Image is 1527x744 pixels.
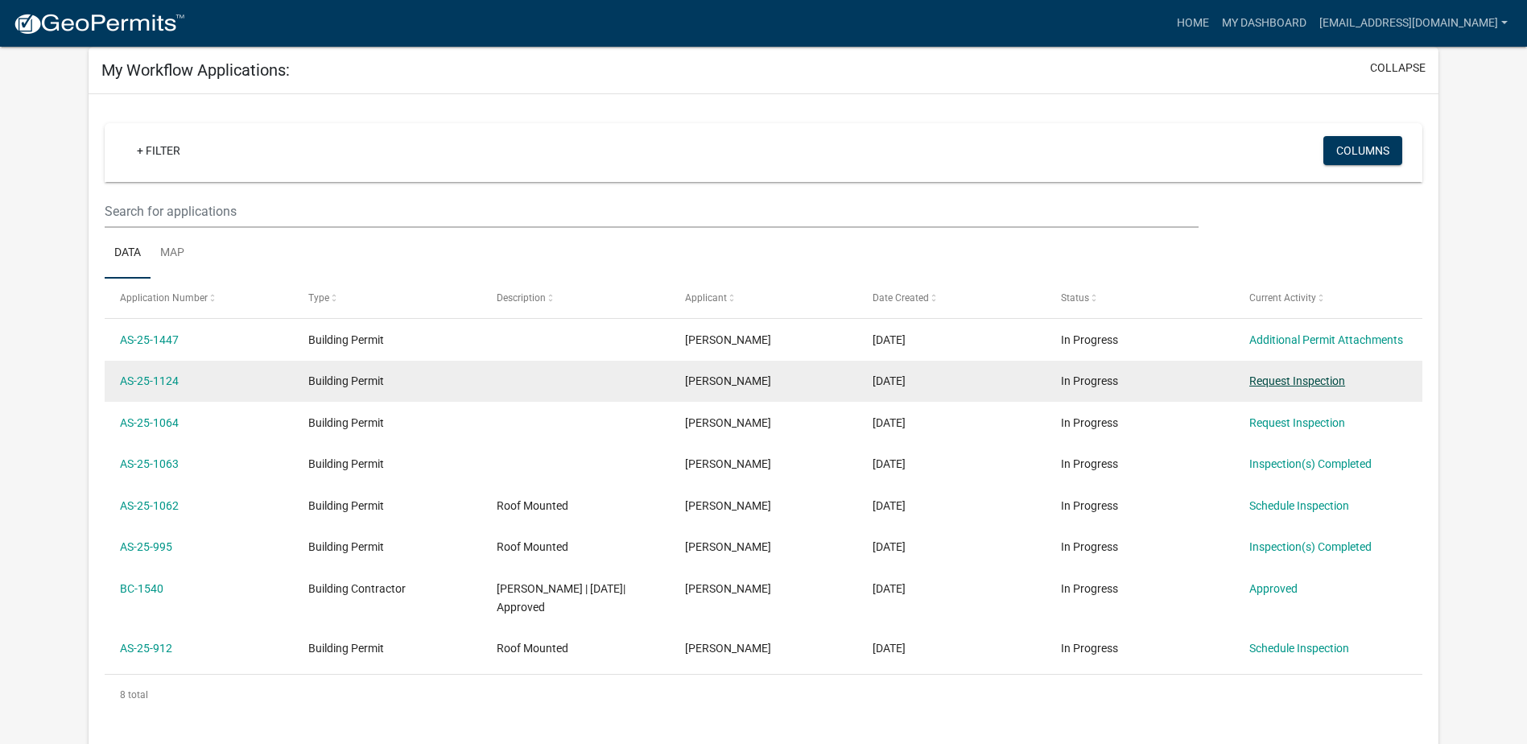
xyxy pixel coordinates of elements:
[1061,457,1118,470] span: In Progress
[1323,136,1402,165] button: Columns
[308,499,384,512] span: Building Permit
[89,94,1438,731] div: collapse
[308,333,384,346] span: Building Permit
[1370,60,1426,76] button: collapse
[481,279,670,317] datatable-header-cell: Description
[308,582,406,595] span: Building Contractor
[308,457,384,470] span: Building Permit
[1061,499,1118,512] span: In Progress
[1061,642,1118,655] span: In Progress
[669,279,857,317] datatable-header-cell: Applicant
[120,457,179,470] a: AS-25-1063
[873,292,929,304] span: Date Created
[293,279,481,317] datatable-header-cell: Type
[497,499,568,512] span: Roof Mounted
[124,136,193,165] a: + Filter
[1061,540,1118,553] span: In Progress
[120,416,179,429] a: AS-25-1064
[120,292,208,304] span: Application Number
[1249,582,1298,595] a: Approved
[1249,540,1372,553] a: Inspection(s) Completed
[120,642,172,655] a: AS-25-912
[1249,642,1349,655] a: Schedule Inspection
[1249,333,1403,346] a: Additional Permit Attachments
[685,374,771,387] span: Alan Gershkovich
[1061,416,1118,429] span: In Progress
[1249,416,1345,429] a: Request Inspection
[1249,374,1345,387] a: Request Inspection
[685,499,771,512] span: Alan Gershkovich
[873,416,906,429] span: 06/18/2025
[1249,292,1316,304] span: Current Activity
[873,540,906,553] span: 06/09/2025
[497,540,568,553] span: Roof Mounted
[873,499,906,512] span: 06/10/2025
[120,499,179,512] a: AS-25-1062
[308,540,384,553] span: Building Permit
[105,195,1199,228] input: Search for applications
[1249,457,1372,470] a: Inspection(s) Completed
[873,333,906,346] span: 08/06/2025
[1061,374,1118,387] span: In Progress
[857,279,1046,317] datatable-header-cell: Date Created
[120,582,163,595] a: BC-1540
[685,333,771,346] span: Alan Gershkovich
[497,292,546,304] span: Description
[685,292,727,304] span: Applicant
[873,374,906,387] span: 06/26/2025
[1061,333,1118,346] span: In Progress
[685,642,771,655] span: Alan Gershkovich
[120,374,179,387] a: AS-25-1124
[1170,8,1215,39] a: Home
[1061,582,1118,595] span: In Progress
[685,582,771,595] span: Alan Gershkovich
[308,374,384,387] span: Building Permit
[685,540,771,553] span: Alan Gershkovich
[308,642,384,655] span: Building Permit
[873,642,906,655] span: 05/30/2025
[120,540,172,553] a: AS-25-995
[1061,292,1089,304] span: Status
[497,642,568,655] span: Roof Mounted
[101,60,290,80] h5: My Workflow Applications:
[105,675,1422,715] div: 8 total
[873,457,906,470] span: 06/18/2025
[1215,8,1313,39] a: My Dashboard
[120,333,179,346] a: AS-25-1447
[308,416,384,429] span: Building Permit
[685,457,771,470] span: Alan Gershkovich
[1234,279,1422,317] datatable-header-cell: Current Activity
[105,279,293,317] datatable-header-cell: Application Number
[873,582,906,595] span: 05/30/2025
[1249,499,1349,512] a: Schedule Inspection
[105,228,151,279] a: Data
[685,416,771,429] span: Alan Gershkovich
[151,228,194,279] a: Map
[497,582,625,614] span: Alan Gershkovich | 06/04/2025| Approved
[308,292,329,304] span: Type
[1046,279,1234,317] datatable-header-cell: Status
[1313,8,1514,39] a: [EMAIL_ADDRESS][DOMAIN_NAME]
